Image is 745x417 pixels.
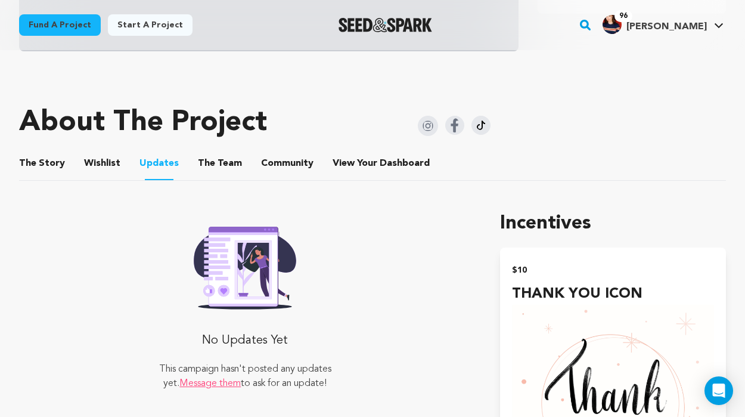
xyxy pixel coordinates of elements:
[184,219,306,310] img: Seed&Spark Rafiki Image
[500,209,726,238] h1: Incentives
[84,156,120,171] span: Wishlist
[261,156,313,171] span: Community
[19,156,65,171] span: Story
[139,156,179,171] span: Updates
[603,15,622,34] img: MELISSACENTER(1).jpg
[19,14,101,36] a: Fund a project
[339,18,432,32] img: Seed&Spark Logo Dark Mode
[603,15,707,34] div: Melissa C.'s Profile
[704,376,733,405] div: Open Intercom Messenger
[333,156,432,171] span: Your
[626,22,707,32] span: [PERSON_NAME]
[512,262,714,279] h2: $10
[132,329,358,353] p: No Updates Yet
[19,156,36,171] span: The
[132,362,358,391] p: This campaign hasn't posted any updates yet. to ask for an update!
[512,283,714,305] h4: THANK YOU ICON
[198,156,215,171] span: The
[339,18,432,32] a: Seed&Spark Homepage
[333,156,432,171] a: ViewYourDashboard
[380,156,430,171] span: Dashboard
[418,116,438,136] img: Seed&Spark Instagram Icon
[471,116,491,135] img: Seed&Spark Tiktok Icon
[19,109,267,137] h1: About The Project
[600,13,726,38] span: Melissa C.'s Profile
[445,116,464,135] img: Seed&Spark Facebook Icon
[179,379,241,388] a: Message them
[108,14,193,36] a: Start a project
[198,156,242,171] span: Team
[614,10,632,22] span: 96
[600,13,726,34] a: Melissa C.'s Profile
